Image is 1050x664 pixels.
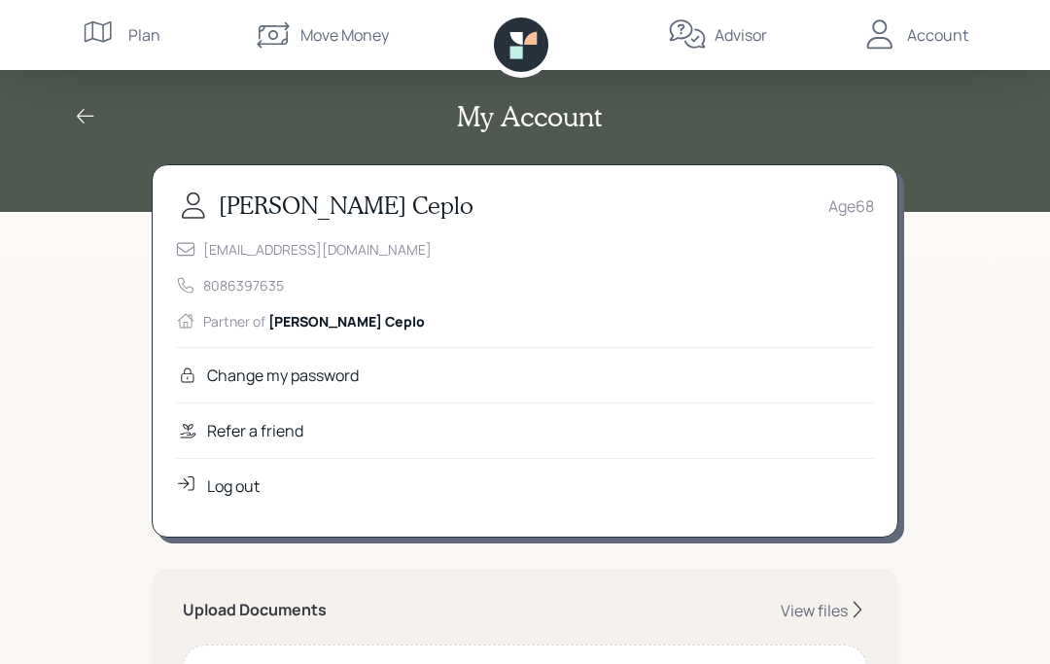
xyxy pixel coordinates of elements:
span: [PERSON_NAME] Ceplo [268,312,425,331]
div: Move Money [300,23,389,47]
div: [EMAIL_ADDRESS][DOMAIN_NAME] [203,239,432,260]
h5: Upload Documents [183,601,327,619]
div: Change my password [207,364,359,387]
div: Advisor [715,23,767,47]
div: View files [781,600,848,621]
div: Log out [207,474,260,498]
div: Age 68 [828,194,874,218]
h3: [PERSON_NAME] Ceplo [219,192,473,220]
div: Refer a friend [207,419,303,442]
h2: My Account [457,100,602,133]
div: Account [907,23,968,47]
div: 8086397635 [203,275,284,296]
div: Plan [128,23,160,47]
div: Partner of [203,311,425,332]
